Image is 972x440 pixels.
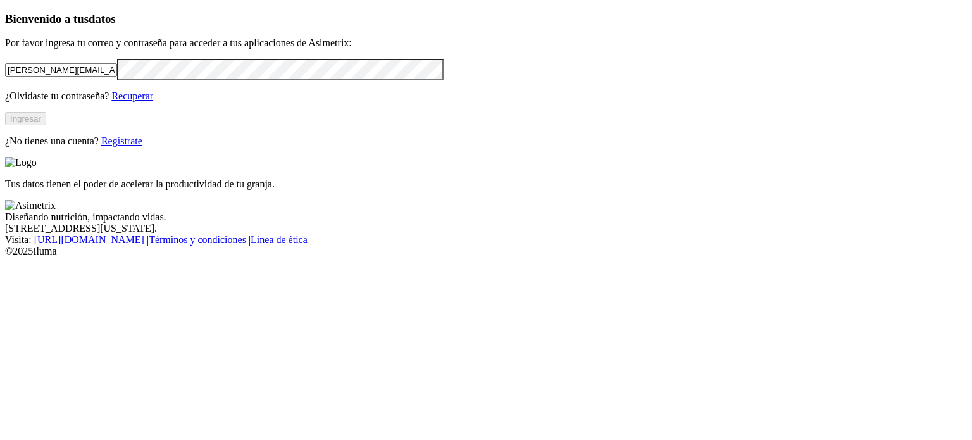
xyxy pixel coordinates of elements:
[89,12,116,25] span: datos
[5,223,967,234] div: [STREET_ADDRESS][US_STATE].
[34,234,144,245] a: [URL][DOMAIN_NAME]
[5,200,56,211] img: Asimetrix
[5,234,967,246] div: Visita : | |
[101,135,142,146] a: Regístrate
[149,234,246,245] a: Términos y condiciones
[5,211,967,223] div: Diseñando nutrición, impactando vidas.
[251,234,308,245] a: Línea de ética
[5,91,967,102] p: ¿Olvidaste tu contraseña?
[111,91,153,101] a: Recuperar
[5,12,967,26] h3: Bienvenido a tus
[5,179,967,190] p: Tus datos tienen el poder de acelerar la productividad de tu granja.
[5,157,37,168] img: Logo
[5,246,967,257] div: © 2025 Iluma
[5,112,46,125] button: Ingresar
[5,63,117,77] input: Tu correo
[5,37,967,49] p: Por favor ingresa tu correo y contraseña para acceder a tus aplicaciones de Asimetrix:
[5,135,967,147] p: ¿No tienes una cuenta?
